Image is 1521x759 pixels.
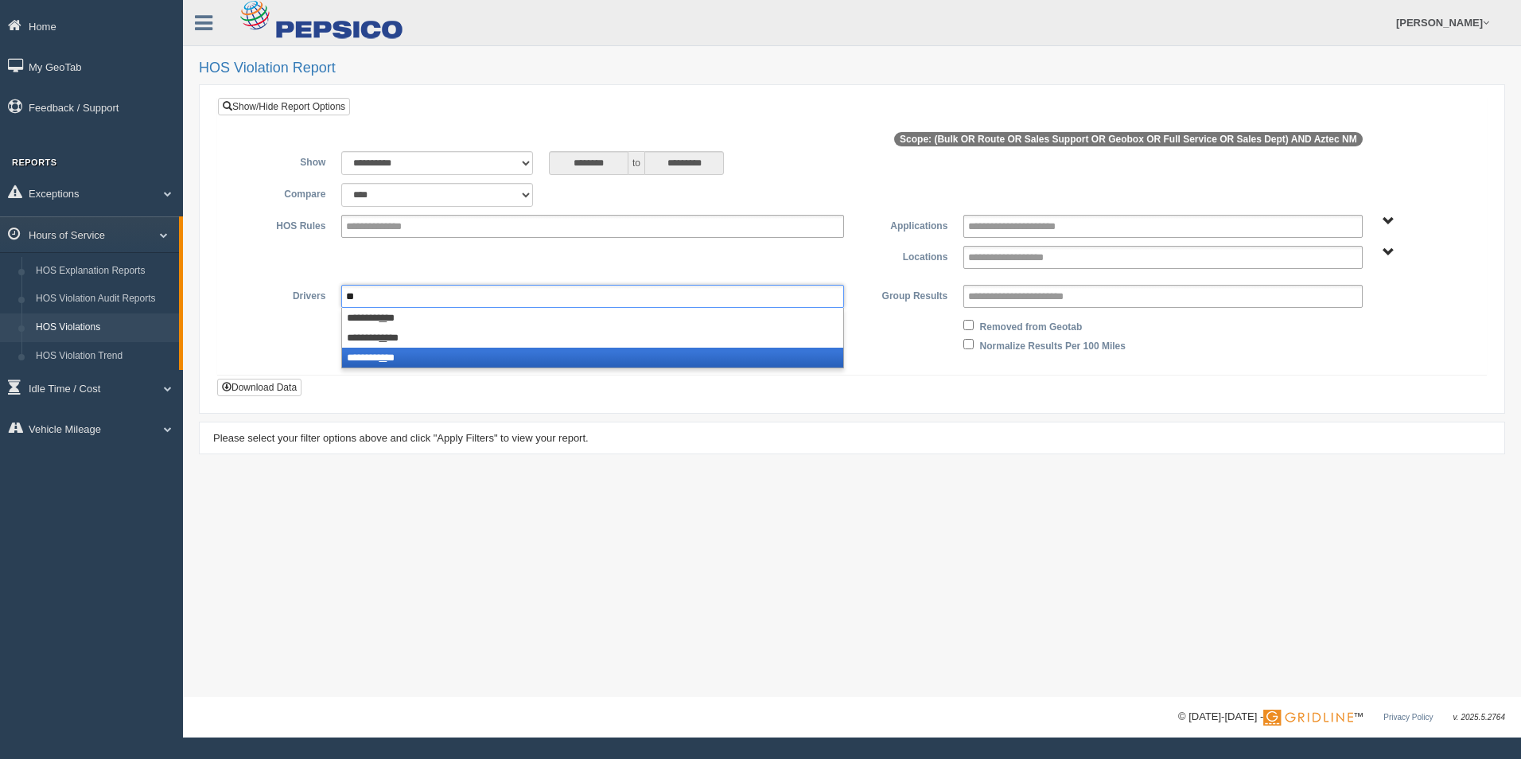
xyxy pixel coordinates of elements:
[980,335,1126,354] label: Normalize Results Per 100 Miles
[29,342,179,371] a: HOS Violation Trend
[894,132,1363,146] span: Scope: (Bulk OR Route OR Sales Support OR Geobox OR Full Service OR Sales Dept) AND Aztec NM
[218,98,350,115] a: Show/Hide Report Options
[29,257,179,286] a: HOS Explanation Reports
[1263,710,1353,726] img: Gridline
[230,215,333,234] label: HOS Rules
[1383,713,1433,722] a: Privacy Policy
[852,285,955,304] label: Group Results
[29,313,179,342] a: HOS Violations
[29,285,179,313] a: HOS Violation Audit Reports
[1453,713,1505,722] span: v. 2025.5.2764
[1178,709,1505,726] div: © [DATE]-[DATE] - ™
[217,379,301,396] button: Download Data
[230,285,333,304] label: Drivers
[213,432,589,444] span: Please select your filter options above and click "Apply Filters" to view your report.
[852,246,955,265] label: Locations
[980,316,1083,335] label: Removed from Geotab
[199,60,1505,76] h2: HOS Violation Report
[852,215,955,234] label: Applications
[628,151,644,175] span: to
[230,183,333,202] label: Compare
[230,151,333,170] label: Show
